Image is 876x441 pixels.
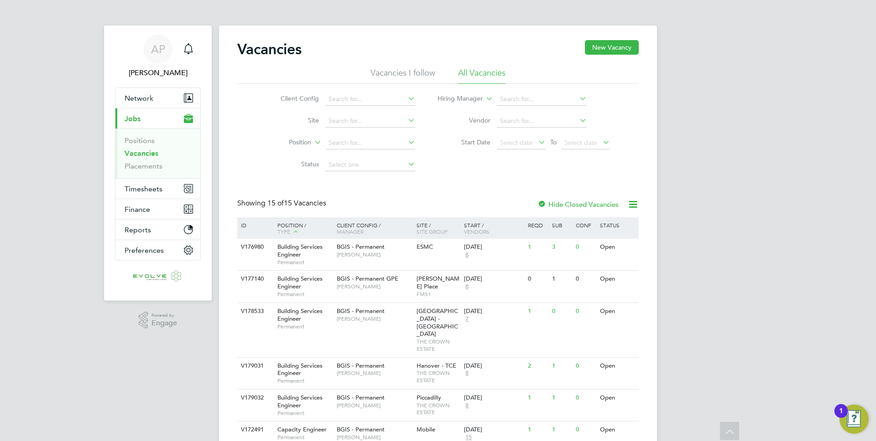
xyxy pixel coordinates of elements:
[550,303,574,320] div: 0
[337,243,385,251] span: BGIS - Permanent
[839,411,843,423] div: 1
[125,185,162,193] span: Timesheets
[237,199,328,208] div: Showing
[115,220,200,240] button: Reports
[271,217,334,240] div: Position /
[417,426,435,433] span: Mobile
[839,405,869,434] button: Open Resource Center, 1 new notification
[598,390,637,406] div: Open
[430,94,483,103] label: Hiring Manager
[115,270,201,284] a: Go to home page
[585,40,639,55] button: New Vacancy
[337,307,385,315] span: BGIS - Permanent
[526,239,549,256] div: 1
[337,228,364,235] span: Manager
[277,410,332,417] span: Permanent
[598,217,637,233] div: Status
[115,240,200,260] button: Preferences
[337,369,412,377] span: [PERSON_NAME]
[239,271,271,287] div: V177140
[125,205,150,214] span: Finance
[574,390,597,406] div: 0
[267,199,326,208] span: 15 Vacancies
[464,251,470,259] span: 8
[598,271,637,287] div: Open
[239,421,271,438] div: V172491
[526,217,549,233] div: Reqd
[337,275,398,282] span: BGIS - Permanent GPE
[277,394,323,409] span: Building Services Engineer
[574,217,597,233] div: Conf
[277,377,332,385] span: Permanent
[414,217,462,239] div: Site /
[497,93,587,106] input: Search for...
[550,271,574,287] div: 1
[526,421,549,438] div: 1
[325,115,415,128] input: Search for...
[547,136,559,148] span: To
[337,283,412,290] span: [PERSON_NAME]
[417,228,448,235] span: Site Group
[564,138,597,147] span: Select date
[464,228,490,235] span: Vendors
[277,362,323,377] span: Building Services Engineer
[133,270,183,284] img: evolve-talent-logo-retina.png
[550,421,574,438] div: 1
[239,303,271,320] div: V178533
[277,243,323,258] span: Building Services Engineer
[417,402,460,416] span: THE CROWN ESTATE
[125,246,164,255] span: Preferences
[139,312,177,329] a: Powered byEngage
[574,303,597,320] div: 0
[438,116,490,124] label: Vendor
[125,136,155,145] a: Positions
[464,394,523,402] div: [DATE]
[267,199,284,208] span: 15 of
[526,390,549,406] div: 1
[337,434,412,441] span: [PERSON_NAME]
[464,315,470,323] span: 7
[464,275,523,283] div: [DATE]
[550,358,574,374] div: 1
[574,239,597,256] div: 0
[550,217,574,233] div: Sub
[277,259,332,266] span: Permanent
[574,271,597,287] div: 0
[417,307,458,338] span: [GEOGRAPHIC_DATA] - [GEOGRAPHIC_DATA]
[277,291,332,298] span: Permanent
[151,43,165,55] span: AP
[115,88,200,108] button: Network
[337,402,412,409] span: [PERSON_NAME]
[115,199,200,219] button: Finance
[464,308,523,315] div: [DATE]
[325,137,415,149] input: Search for...
[277,323,332,330] span: Permanent
[115,179,200,199] button: Timesheets
[417,291,460,298] span: FMS1
[550,390,574,406] div: 1
[239,358,271,374] div: V179031
[239,239,271,256] div: V176980
[115,108,200,128] button: Jobs
[417,394,441,401] span: Piccadilly
[277,275,323,290] span: Building Services Engineer
[598,358,637,374] div: Open
[574,421,597,438] div: 0
[239,217,271,233] div: ID
[462,217,526,239] div: Start /
[458,67,506,84] li: All Vacancies
[259,138,311,147] label: Position
[334,217,414,239] div: Client Config /
[125,162,162,170] a: Placements
[337,394,385,401] span: BGIS - Permanent
[115,35,201,78] a: AP[PERSON_NAME]
[598,421,637,438] div: Open
[464,426,523,434] div: [DATE]
[417,275,459,290] span: [PERSON_NAME] Place
[266,160,319,168] label: Status
[115,67,201,78] span: Anthony Perrin
[464,402,470,410] span: 8
[125,94,153,103] span: Network
[337,251,412,258] span: [PERSON_NAME]
[417,369,460,384] span: THE CROWN ESTATE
